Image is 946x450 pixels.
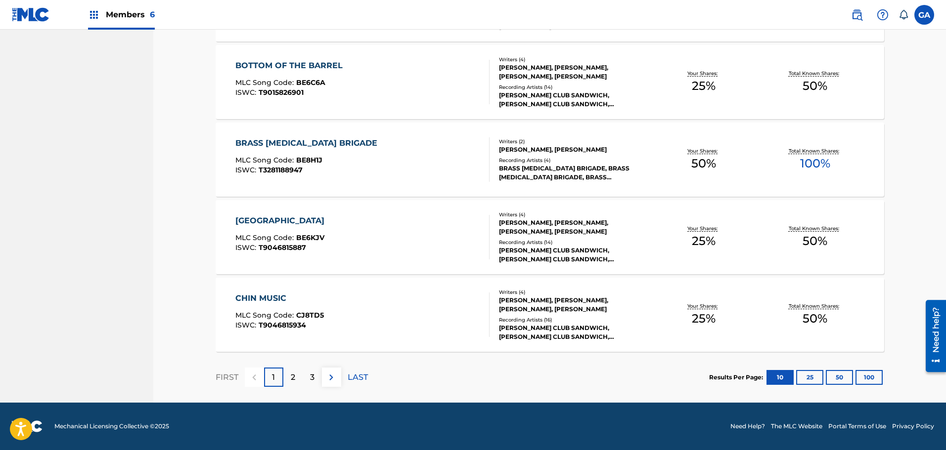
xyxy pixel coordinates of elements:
[730,422,765,431] a: Need Help?
[499,164,648,182] div: BRASS [MEDICAL_DATA] BRIGADE, BRASS [MEDICAL_DATA] BRIGADE, BRASS [MEDICAL_DATA] BRIGADE, BRASS [...
[687,225,720,232] p: Your Shares:
[499,157,648,164] div: Recording Artists ( 4 )
[216,278,884,352] a: CHIN MUSICMLC Song Code:CJ8TD5ISWC:T9046815934Writers (4)[PERSON_NAME], [PERSON_NAME], [PERSON_NA...
[296,233,324,242] span: BE6KJV
[296,156,322,164] span: BE8H1J
[800,155,830,172] span: 100 %
[803,310,827,327] span: 50 %
[106,9,155,20] span: Members
[499,218,648,236] div: [PERSON_NAME], [PERSON_NAME], [PERSON_NAME], [PERSON_NAME]
[499,91,648,109] div: [PERSON_NAME] CLUB SANDWICH, [PERSON_NAME] CLUB SANDWICH, [PERSON_NAME] CLUB SANDWICH, [PERSON_NA...
[692,232,716,250] span: 25 %
[310,371,315,383] p: 3
[235,292,324,304] div: CHIN MUSIC
[803,77,827,95] span: 50 %
[499,324,648,341] div: [PERSON_NAME] CLUB SANDWICH, [PERSON_NAME] CLUB SANDWICH, [PERSON_NAME] CLUB SANDWICH, [PERSON_NA...
[88,9,100,21] img: Top Rightsholders
[826,370,853,385] button: 50
[216,371,238,383] p: FIRST
[692,310,716,327] span: 25 %
[259,243,306,252] span: T9046815887
[789,147,842,155] p: Total Known Shares:
[897,403,946,450] iframe: Chat Widget
[851,9,863,21] img: search
[235,137,382,149] div: BRASS [MEDICAL_DATA] BRIGADE
[687,70,720,77] p: Your Shares:
[235,88,259,97] span: ISWC :
[691,155,716,172] span: 50 %
[235,233,296,242] span: MLC Song Code :
[914,5,934,25] div: User Menu
[235,78,296,87] span: MLC Song Code :
[235,321,259,329] span: ISWC :
[892,422,934,431] a: Privacy Policy
[499,239,648,246] div: Recording Artists ( 14 )
[291,371,295,383] p: 2
[918,296,946,375] iframe: Resource Center
[235,156,296,164] span: MLC Song Code :
[499,145,648,154] div: [PERSON_NAME], [PERSON_NAME]
[12,7,50,22] img: MLC Logo
[259,165,303,174] span: T3281188947
[692,77,716,95] span: 25 %
[687,302,720,310] p: Your Shares:
[499,138,648,145] div: Writers ( 2 )
[687,147,720,155] p: Your Shares:
[847,5,867,25] a: Public Search
[499,316,648,324] div: Recording Artists ( 16 )
[873,5,893,25] div: Help
[296,78,325,87] span: BE6C6A
[856,370,883,385] button: 100
[259,88,304,97] span: T9015826901
[325,371,337,383] img: right
[499,296,648,314] div: [PERSON_NAME], [PERSON_NAME], [PERSON_NAME], [PERSON_NAME]
[709,373,766,382] p: Results Per Page:
[499,246,648,264] div: [PERSON_NAME] CLUB SANDWICH, [PERSON_NAME] CLUB SANDWICH, [PERSON_NAME] CLUB SANDWICH, [PERSON_NA...
[499,63,648,81] div: [PERSON_NAME], [PERSON_NAME], [PERSON_NAME], [PERSON_NAME]
[296,311,324,320] span: CJ8TD5
[216,123,884,197] a: BRASS [MEDICAL_DATA] BRIGADEMLC Song Code:BE8H1JISWC:T3281188947Writers (2)[PERSON_NAME], [PERSON...
[803,232,827,250] span: 50 %
[216,200,884,274] a: [GEOGRAPHIC_DATA]MLC Song Code:BE6KJVISWC:T9046815887Writers (4)[PERSON_NAME], [PERSON_NAME], [PE...
[54,422,169,431] span: Mechanical Licensing Collective © 2025
[499,288,648,296] div: Writers ( 4 )
[235,215,329,227] div: [GEOGRAPHIC_DATA]
[899,10,908,20] div: Notifications
[259,321,306,329] span: T9046815934
[789,70,842,77] p: Total Known Shares:
[499,211,648,218] div: Writers ( 4 )
[12,420,43,432] img: logo
[499,56,648,63] div: Writers ( 4 )
[771,422,822,431] a: The MLC Website
[499,83,648,91] div: Recording Artists ( 14 )
[828,422,886,431] a: Portal Terms of Use
[766,370,794,385] button: 10
[235,60,348,72] div: BOTTOM OF THE BARREL
[796,370,823,385] button: 25
[216,45,884,119] a: BOTTOM OF THE BARRELMLC Song Code:BE6C6AISWC:T9015826901Writers (4)[PERSON_NAME], [PERSON_NAME], ...
[877,9,889,21] img: help
[150,10,155,19] span: 6
[235,243,259,252] span: ISWC :
[235,311,296,320] span: MLC Song Code :
[272,371,275,383] p: 1
[789,302,842,310] p: Total Known Shares:
[235,165,259,174] span: ISWC :
[789,225,842,232] p: Total Known Shares:
[348,371,368,383] p: LAST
